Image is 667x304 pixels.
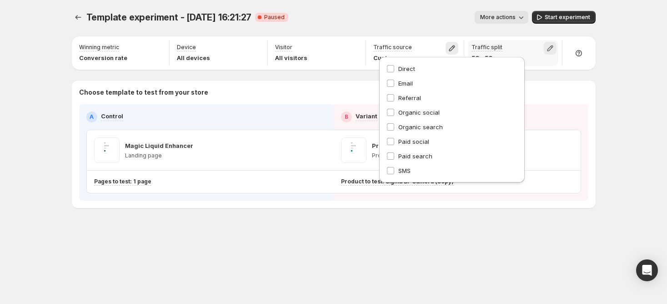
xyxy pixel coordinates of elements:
p: Traffic source [373,44,412,51]
span: More actions [480,14,516,21]
p: Conversion rate [79,53,127,62]
span: Paid social [398,138,429,145]
button: Experiments [72,11,85,24]
p: Visitor [275,44,292,51]
button: More actions [475,11,528,24]
span: Organic social [398,109,440,116]
p: Magic Liquid Enhancer [125,141,193,150]
span: Paused [264,14,285,21]
p: Product page [372,152,467,159]
img: Magic Liquid Enhancer [94,137,120,163]
img: Product Page - Jul 31, 09:25:06 [341,137,366,163]
p: Winning metric [79,44,119,51]
p: Choose template to test from your store [79,88,588,97]
span: Start experiment [545,14,590,21]
span: Direct [398,65,415,72]
h2: A [90,113,94,121]
p: 50 - 50 [471,53,502,62]
p: Custom sources [373,53,422,62]
p: Pages to test: 1 page [94,178,151,185]
p: Variant [356,111,377,121]
div: Open Intercom Messenger [636,259,658,281]
h2: B [345,113,348,121]
button: Start experiment [532,11,596,24]
span: Template experiment - [DATE] 16:21:27 [86,12,252,23]
p: All devices [177,53,210,62]
span: Email [398,80,413,87]
span: Organic search [398,123,443,131]
p: Control [101,111,123,121]
p: Product to test: Sigma BF Camera (Copy) [341,178,454,185]
span: Referral [398,94,421,101]
p: Product Page - [DATE] 09:25:06 [372,141,467,150]
p: Traffic split [471,44,502,51]
p: Landing page [125,152,193,159]
p: Device [177,44,196,51]
p: All visitors [275,53,307,62]
span: Paid search [398,152,432,160]
span: SMS [398,167,411,174]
